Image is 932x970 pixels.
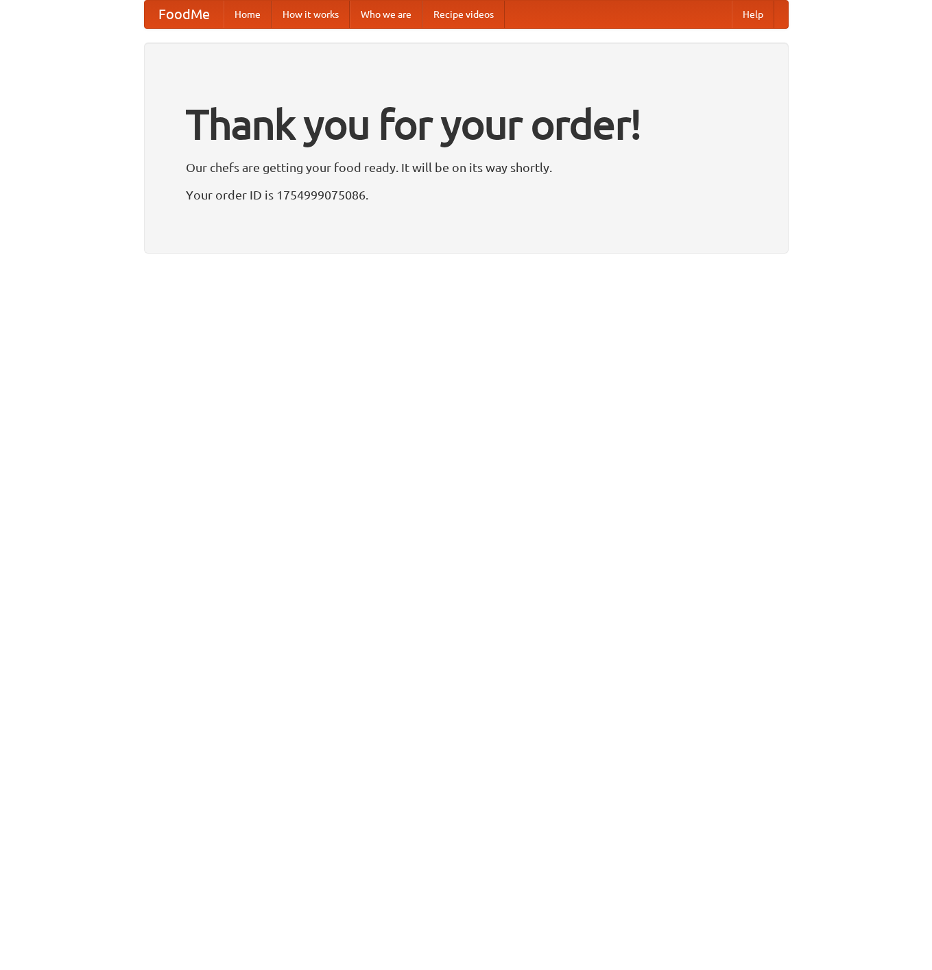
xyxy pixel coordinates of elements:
a: FoodMe [145,1,224,28]
a: Home [224,1,272,28]
a: Recipe videos [422,1,505,28]
p: Our chefs are getting your food ready. It will be on its way shortly. [186,157,747,178]
a: How it works [272,1,350,28]
a: Help [732,1,774,28]
p: Your order ID is 1754999075086. [186,184,747,205]
a: Who we are [350,1,422,28]
h1: Thank you for your order! [186,91,747,157]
